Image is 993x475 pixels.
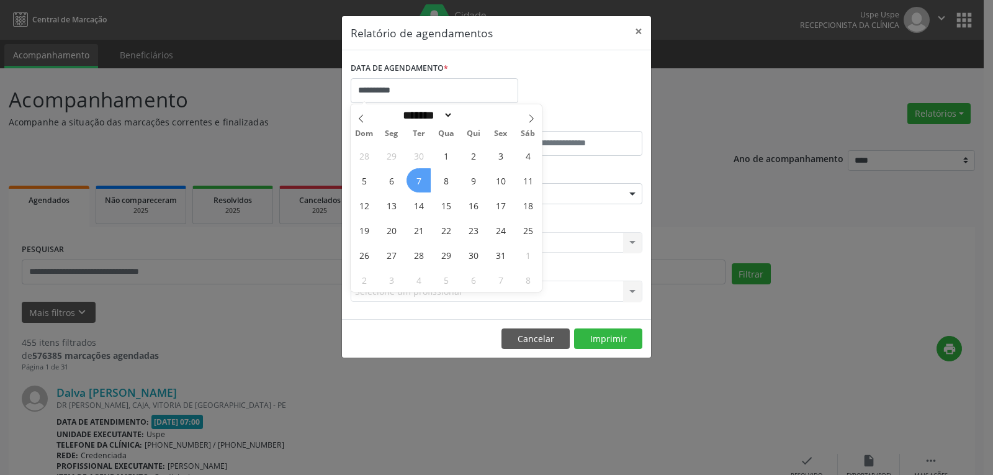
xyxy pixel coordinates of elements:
[574,328,642,350] button: Imprimir
[488,243,513,267] span: Outubro 31, 2025
[352,143,376,168] span: Setembro 28, 2025
[398,109,453,122] select: Month
[379,168,403,192] span: Outubro 6, 2025
[352,268,376,292] span: Novembro 2, 2025
[407,243,431,267] span: Outubro 28, 2025
[500,112,642,131] label: ATÉ
[514,130,542,138] span: Sáb
[488,218,513,242] span: Outubro 24, 2025
[461,168,485,192] span: Outubro 9, 2025
[488,193,513,217] span: Outubro 17, 2025
[407,218,431,242] span: Outubro 21, 2025
[516,218,540,242] span: Outubro 25, 2025
[351,130,378,138] span: Dom
[434,143,458,168] span: Outubro 1, 2025
[352,243,376,267] span: Outubro 26, 2025
[516,143,540,168] span: Outubro 4, 2025
[460,130,487,138] span: Qui
[352,193,376,217] span: Outubro 12, 2025
[405,130,433,138] span: Ter
[378,130,405,138] span: Seg
[626,16,651,47] button: Close
[461,193,485,217] span: Outubro 16, 2025
[461,268,485,292] span: Novembro 6, 2025
[516,268,540,292] span: Novembro 8, 2025
[379,243,403,267] span: Outubro 27, 2025
[351,59,448,78] label: DATA DE AGENDAMENTO
[407,168,431,192] span: Outubro 7, 2025
[407,143,431,168] span: Setembro 30, 2025
[352,218,376,242] span: Outubro 19, 2025
[461,143,485,168] span: Outubro 2, 2025
[379,268,403,292] span: Novembro 3, 2025
[488,143,513,168] span: Outubro 3, 2025
[461,243,485,267] span: Outubro 30, 2025
[351,25,493,41] h5: Relatório de agendamentos
[488,168,513,192] span: Outubro 10, 2025
[379,218,403,242] span: Outubro 20, 2025
[488,268,513,292] span: Novembro 7, 2025
[434,168,458,192] span: Outubro 8, 2025
[461,218,485,242] span: Outubro 23, 2025
[434,218,458,242] span: Outubro 22, 2025
[516,193,540,217] span: Outubro 18, 2025
[434,268,458,292] span: Novembro 5, 2025
[434,193,458,217] span: Outubro 15, 2025
[501,328,570,350] button: Cancelar
[379,143,403,168] span: Setembro 29, 2025
[407,268,431,292] span: Novembro 4, 2025
[352,168,376,192] span: Outubro 5, 2025
[516,243,540,267] span: Novembro 1, 2025
[433,130,460,138] span: Qua
[453,109,494,122] input: Year
[434,243,458,267] span: Outubro 29, 2025
[516,168,540,192] span: Outubro 11, 2025
[487,130,514,138] span: Sex
[379,193,403,217] span: Outubro 13, 2025
[407,193,431,217] span: Outubro 14, 2025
